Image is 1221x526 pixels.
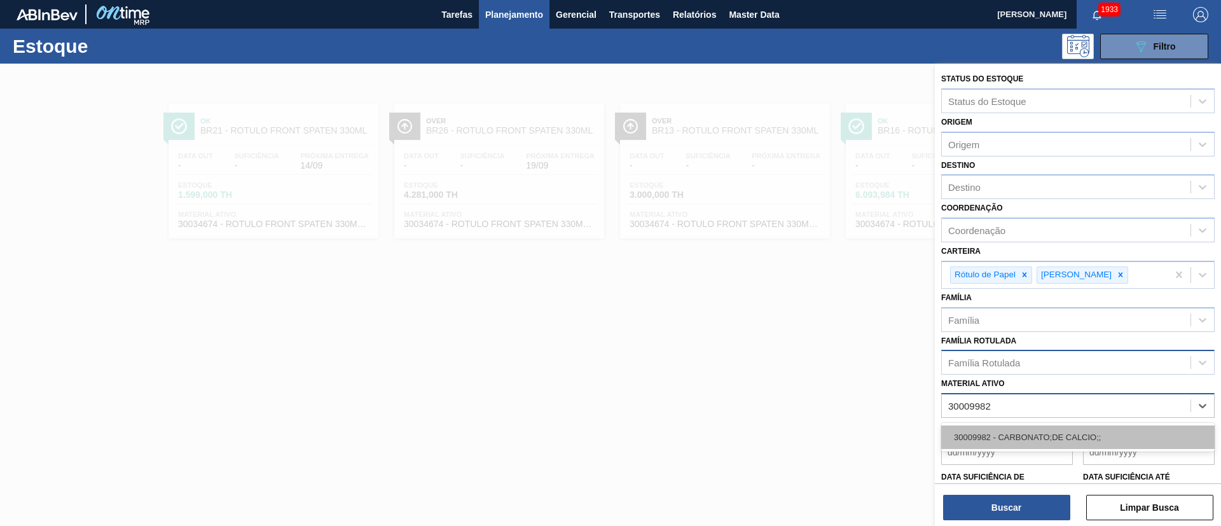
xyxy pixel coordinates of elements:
span: Filtro [1154,41,1176,52]
span: Master Data [729,7,779,22]
h1: Estoque [13,39,203,53]
label: Família [941,293,972,302]
label: Status do Estoque [941,74,1023,83]
label: Família Rotulada [941,336,1016,345]
div: Pogramando: nenhum usuário selecionado [1062,34,1094,59]
div: Família [948,314,979,325]
div: Origem [948,139,979,149]
img: userActions [1152,7,1168,22]
input: dd/mm/yyyy [1083,439,1215,465]
button: Notificações [1077,6,1117,24]
span: Gerencial [556,7,597,22]
span: 1933 [1098,3,1121,17]
label: Data suficiência até [1083,473,1170,481]
div: Rótulo de Papel [951,267,1018,283]
div: Destino [948,182,981,193]
label: Origem [941,118,972,127]
img: Logout [1193,7,1208,22]
span: Transportes [609,7,660,22]
div: [PERSON_NAME] [1037,267,1114,283]
input: dd/mm/yyyy [941,439,1073,465]
button: Filtro [1100,34,1208,59]
span: Relatórios [673,7,716,22]
span: Planejamento [485,7,543,22]
span: Tarefas [441,7,473,22]
label: Destino [941,161,975,170]
div: Família Rotulada [948,357,1020,368]
div: Coordenação [948,225,1005,236]
label: Data suficiência de [941,473,1024,481]
label: Coordenação [941,204,1003,212]
div: 30009982 - CARBONATO;DE CALCIO;; [941,426,1215,449]
label: Material ativo [941,379,1005,388]
img: TNhmsLtSVTkK8tSr43FrP2fwEKptu5GPRR3wAAAABJRU5ErkJggg== [17,9,78,20]
div: Status do Estoque [948,95,1026,106]
label: Carteira [941,247,981,256]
